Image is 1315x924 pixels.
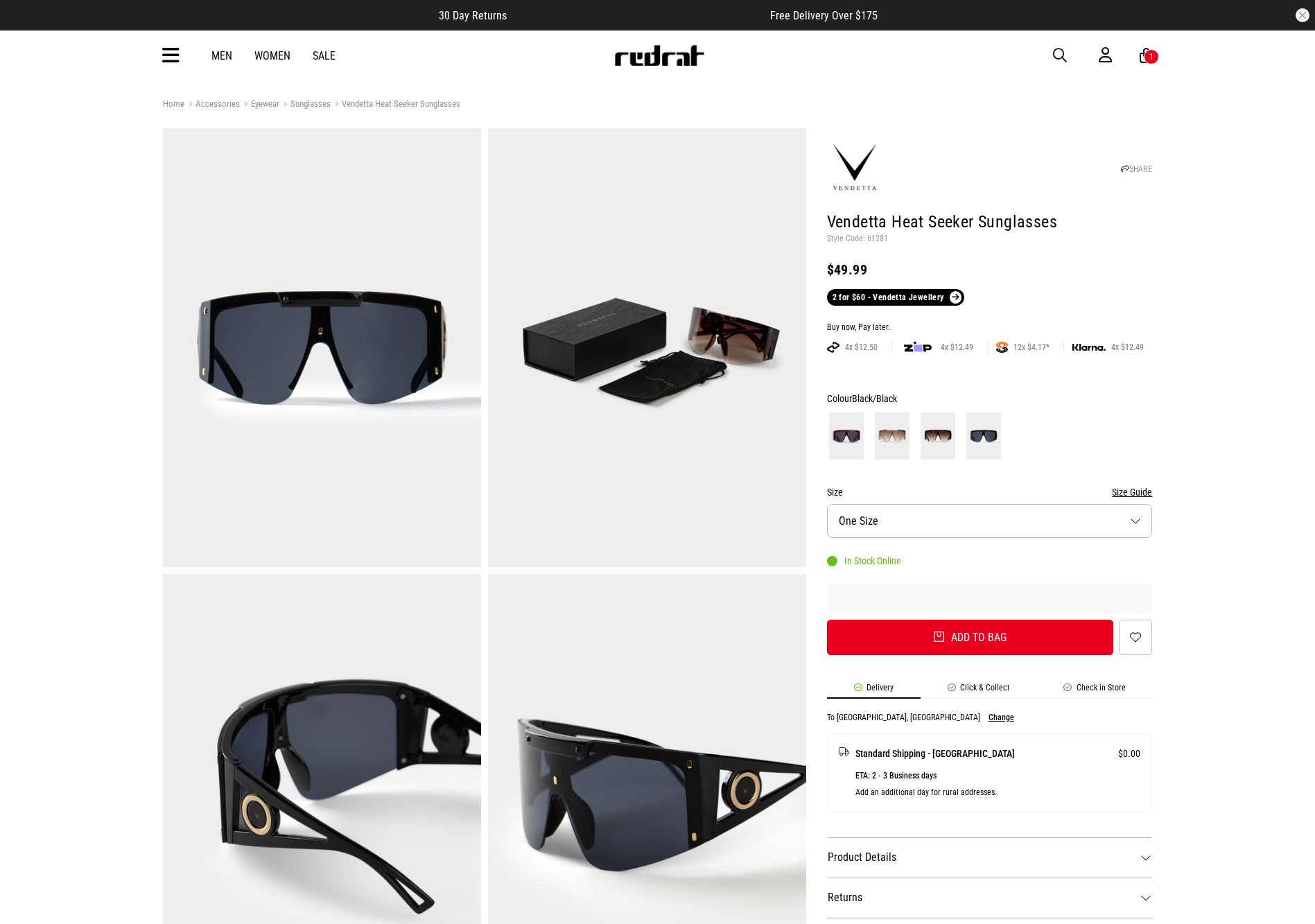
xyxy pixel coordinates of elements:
[1149,52,1153,62] div: 1
[1121,164,1152,174] a: SHARE
[240,98,279,112] a: Eyewear
[827,342,839,353] img: AFTERPAY
[534,8,742,22] iframe: Customer reviews powered by Trustpilot
[827,289,964,306] a: 2 for $60 - Vendetta Jewellery
[211,49,232,62] a: Men
[1106,342,1149,353] span: 4x $12.49
[1072,344,1106,351] img: KLARNA
[827,140,882,195] img: Vendetta
[827,484,1153,500] div: Size
[839,514,878,528] span: One Size
[921,683,1037,699] li: Click & Collect
[829,412,864,460] img: Red/Black
[163,128,481,567] img: Vendetta Heat Seeker Sunglasses in Black
[966,412,1001,460] img: Black/Black
[613,45,705,66] img: Redrat logo
[827,592,1153,606] iframe: Customer reviews powered by Trustpilot
[921,412,955,460] img: Leopard Brown
[996,342,1008,353] img: SPLITPAY
[827,322,1153,333] div: Buy now, Pay later.
[279,98,331,112] a: Sunglasses
[855,767,1141,801] p: ETA: 2 - 3 Business days Add an additional day for rural addresses.
[827,234,1153,245] p: Style Code: 61281
[488,128,806,567] img: Vendetta Heat Seeker Sunglasses in Black
[852,393,897,404] span: Black/Black
[184,98,240,112] a: Accessories
[935,342,979,353] span: 4x $12.49
[904,340,932,354] img: zip
[827,683,921,699] li: Delivery
[439,9,507,22] span: 30 Day Returns
[1008,342,1055,353] span: 12x $4.17*
[827,504,1153,538] button: One Size
[254,49,290,62] a: Women
[827,837,1153,878] dt: Product Details
[827,211,1153,234] h1: Vendetta Heat Seeker Sunglasses
[827,261,1153,278] div: $49.99
[313,49,336,62] a: Sale
[770,9,878,22] span: Free Delivery Over $175
[855,745,1015,762] span: Standard Shipping - [GEOGRAPHIC_DATA]
[163,98,184,109] a: Home
[1112,484,1152,500] button: Size Guide
[839,342,883,353] span: 4x $12.50
[827,620,1114,655] button: Add to bag
[827,878,1153,918] dt: Returns
[989,713,1014,722] button: Change
[827,555,901,566] div: In Stock Online
[875,412,909,460] img: Light Tan/Double Tan
[1140,49,1153,63] a: 1
[827,713,980,722] p: To [GEOGRAPHIC_DATA], [GEOGRAPHIC_DATA]
[827,390,1153,407] div: Colour
[331,98,460,112] a: Vendetta Heat Seeker Sunglasses
[1118,745,1140,762] span: $0.00
[1037,683,1153,699] li: Check in Store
